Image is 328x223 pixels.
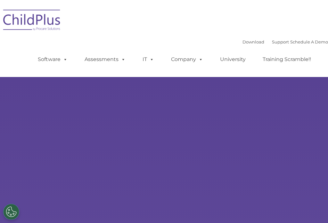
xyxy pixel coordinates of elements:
[214,53,252,66] a: University
[165,53,209,66] a: Company
[272,39,289,44] a: Support
[242,39,328,44] font: |
[242,39,264,44] a: Download
[290,39,328,44] a: Schedule A Demo
[136,53,160,66] a: IT
[31,53,74,66] a: Software
[256,53,317,66] a: Training Scramble!!
[3,204,19,220] button: Cookies Settings
[78,53,132,66] a: Assessments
